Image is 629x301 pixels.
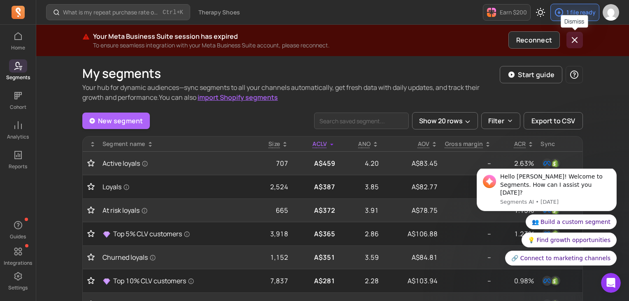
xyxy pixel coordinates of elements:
p: Gross margin [445,140,483,148]
p: Settings [8,285,28,291]
a: Churned loyals [103,252,246,262]
p: Integrations [4,260,32,266]
a: import Shopify segments [198,93,278,102]
button: Toggle dark mode [532,4,549,21]
p: A$351 [295,252,335,262]
p: Segments [6,74,30,81]
p: A$281 [295,276,335,286]
span: At risk loyals [103,205,148,215]
p: 665 [252,205,288,215]
button: Earn $200 [483,4,531,21]
span: Top 10% CLV customers [113,276,194,286]
span: Churned loyals [103,252,156,262]
p: Your Meta Business Suite session has expired [93,31,505,41]
div: Segment name [103,140,246,148]
button: Export to CSV [524,112,583,129]
button: Guides [9,217,27,242]
button: Toggle favorite [86,230,96,238]
p: A$365 [295,229,335,239]
button: Toggle favorite [86,183,96,191]
button: Therapy Shoes [193,5,245,20]
button: Quick reply: 💡 Find growth opportunities [57,64,152,79]
p: A$106.88 [385,229,438,239]
p: Filter [488,116,504,126]
p: What is my repeat purchase rate over time? [63,8,159,16]
p: A$83.45 [385,158,438,168]
input: search [314,113,409,129]
p: 4.20 [342,158,379,168]
button: Toggle favorite [86,277,96,285]
iframe: Intercom notifications message [464,169,629,270]
p: A$103.94 [385,276,438,286]
span: ACLV [312,140,327,148]
span: Active loyals [103,158,148,168]
p: -- [444,252,491,262]
img: avatar [603,4,619,21]
p: A$78.75 [385,205,438,215]
p: A$459 [295,158,335,168]
p: Reports [9,163,27,170]
p: Guides [10,233,26,240]
span: Size [268,140,280,148]
iframe: Intercom live chat [601,273,621,293]
h1: My segments [82,66,500,81]
div: Sync [540,140,579,148]
a: Top 10% CLV customers [103,276,246,286]
a: Active loyals [103,158,246,168]
div: Quick reply options [12,46,152,97]
div: Message content [36,4,146,28]
button: 1 file ready [550,4,599,21]
p: Analytics [7,134,29,140]
div: Hello [PERSON_NAME]! Welcome to Segments. How can I assist you [DATE]? [36,4,146,28]
a: New segment [82,113,150,129]
button: Show 20 rows [412,112,478,129]
p: 2.28 [342,276,379,286]
p: 1,152 [252,252,288,262]
img: shopify_customer_tag [550,276,560,286]
a: At risk loyals [103,205,246,215]
p: Home [11,45,25,51]
p: A$84.81 [385,252,438,262]
span: Top 5% CLV customers [113,229,190,239]
p: -- [444,182,491,192]
button: Quick reply: 👥 Build a custom segment [61,46,153,61]
p: Earn $200 [500,8,527,16]
button: Toggle favorite [86,253,96,261]
button: Toggle favorite [86,206,96,214]
span: + [163,8,183,16]
p: 3.85 [342,182,379,192]
img: shopify_customer_tag [550,158,560,168]
p: Start guide [518,70,554,80]
p: 2.86 [342,229,379,239]
button: Start guide [500,66,562,83]
img: Profile image for Segments AI [19,6,32,19]
img: facebook [542,158,552,168]
span: Export to CSV [531,116,575,126]
img: facebook [542,276,552,286]
p: ACR [514,140,526,148]
button: Toggle favorite [86,159,96,167]
button: What is my repeat purchase rate over time?Ctrl+K [46,4,190,20]
button: Reconnect [508,31,560,49]
kbd: K [180,9,183,16]
p: Cohort [10,104,26,111]
button: Filter [481,113,520,129]
p: 3,918 [252,229,288,239]
p: -- [444,276,491,286]
p: 7,837 [252,276,288,286]
p: A$372 [295,205,335,215]
span: You can also [159,93,278,102]
p: 2.63% [498,158,534,168]
p: To ensure seamless integration with your Meta Business Suite account, please reconnect. [93,41,505,49]
p: Your hub for dynamic audiences—sync segments to all your channels automatically, get fresh data w... [82,82,500,102]
p: -- [444,229,491,239]
p: 0.98% [498,276,534,286]
kbd: Ctrl [163,8,177,16]
span: Loyals [103,182,130,192]
button: facebookshopify_customer_tag [540,157,562,170]
p: A$387 [295,182,335,192]
p: 3.59 [342,252,379,262]
a: Top 5% CLV customers [103,229,246,239]
span: Therapy Shoes [198,8,240,16]
p: 1 file ready [566,8,596,16]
